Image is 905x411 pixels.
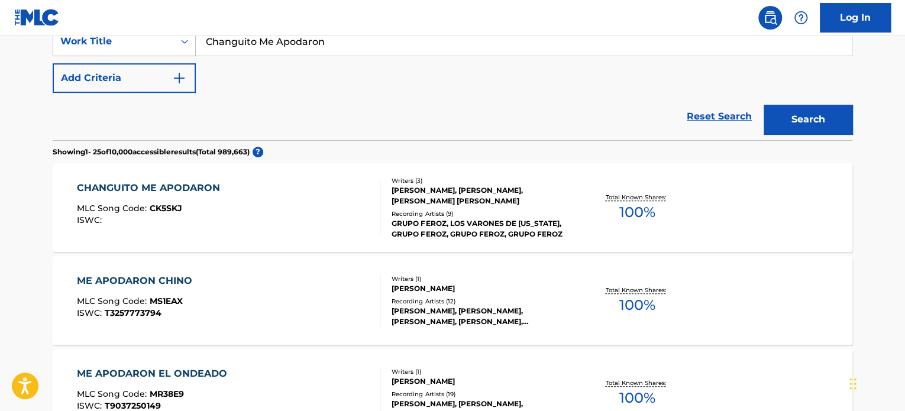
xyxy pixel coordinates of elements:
[105,400,161,411] span: T9037250149
[150,296,183,306] span: MS1EAX
[77,308,105,318] span: ISWC :
[53,256,852,345] a: ME APODARON CHINOMLC Song Code:MS1EAXISWC:T3257773794Writers (1)[PERSON_NAME]Recording Artists (1...
[53,27,852,140] form: Search Form
[53,163,852,252] a: CHANGUITO ME APODARONMLC Song Code:CK5SKJISWC:Writers (3)[PERSON_NAME], [PERSON_NAME], [PERSON_NA...
[849,366,856,402] div: Drag
[392,185,570,206] div: [PERSON_NAME], [PERSON_NAME], [PERSON_NAME] [PERSON_NAME]
[150,203,182,213] span: CK5SKJ
[392,376,570,387] div: [PERSON_NAME]
[253,147,263,157] span: ?
[605,378,668,387] p: Total Known Shares:
[392,218,570,240] div: GRUPO FEROZ, LOS VARONES DE [US_STATE], GRUPO FEROZ, GRUPO FEROZ, GRUPO FEROZ
[392,367,570,376] div: Writers ( 1 )
[764,105,852,134] button: Search
[794,11,808,25] img: help
[619,295,655,316] span: 100 %
[105,308,161,318] span: T3257773794
[392,306,570,327] div: [PERSON_NAME], [PERSON_NAME], [PERSON_NAME], [PERSON_NAME], [PERSON_NAME]
[53,147,250,157] p: Showing 1 - 25 of 10,000 accessible results (Total 989,663 )
[681,103,758,130] a: Reset Search
[392,283,570,294] div: [PERSON_NAME]
[605,286,668,295] p: Total Known Shares:
[53,63,196,93] button: Add Criteria
[392,297,570,306] div: Recording Artists ( 12 )
[77,400,105,411] span: ISWC :
[392,274,570,283] div: Writers ( 1 )
[77,389,150,399] span: MLC Song Code :
[619,202,655,223] span: 100 %
[820,3,891,33] a: Log In
[77,215,105,225] span: ISWC :
[846,354,905,411] iframe: Chat Widget
[14,9,60,26] img: MLC Logo
[605,193,668,202] p: Total Known Shares:
[392,176,570,185] div: Writers ( 3 )
[150,389,184,399] span: MR38E9
[172,71,186,85] img: 9d2ae6d4665cec9f34b9.svg
[77,274,198,288] div: ME APODARON CHINO
[789,6,813,30] div: Help
[619,387,655,409] span: 100 %
[392,209,570,218] div: Recording Artists ( 9 )
[77,296,150,306] span: MLC Song Code :
[77,181,226,195] div: CHANGUITO ME APODARON
[758,6,782,30] a: Public Search
[60,34,167,48] div: Work Title
[392,390,570,399] div: Recording Artists ( 19 )
[77,203,150,213] span: MLC Song Code :
[763,11,777,25] img: search
[77,367,233,381] div: ME APODARON EL ONDEADO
